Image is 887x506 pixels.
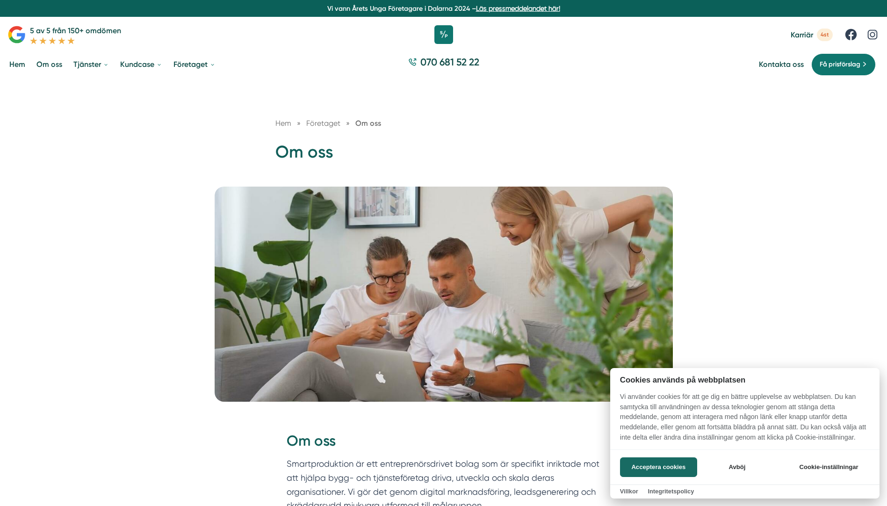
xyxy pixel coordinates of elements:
[788,457,870,477] button: Cookie-inställningar
[620,457,697,477] button: Acceptera cookies
[648,488,694,495] a: Integritetspolicy
[700,457,774,477] button: Avböj
[620,488,638,495] a: Villkor
[610,392,880,449] p: Vi använder cookies för att ge dig en bättre upplevelse av webbplatsen. Du kan samtycka till anvä...
[610,376,880,384] h2: Cookies används på webbplatsen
